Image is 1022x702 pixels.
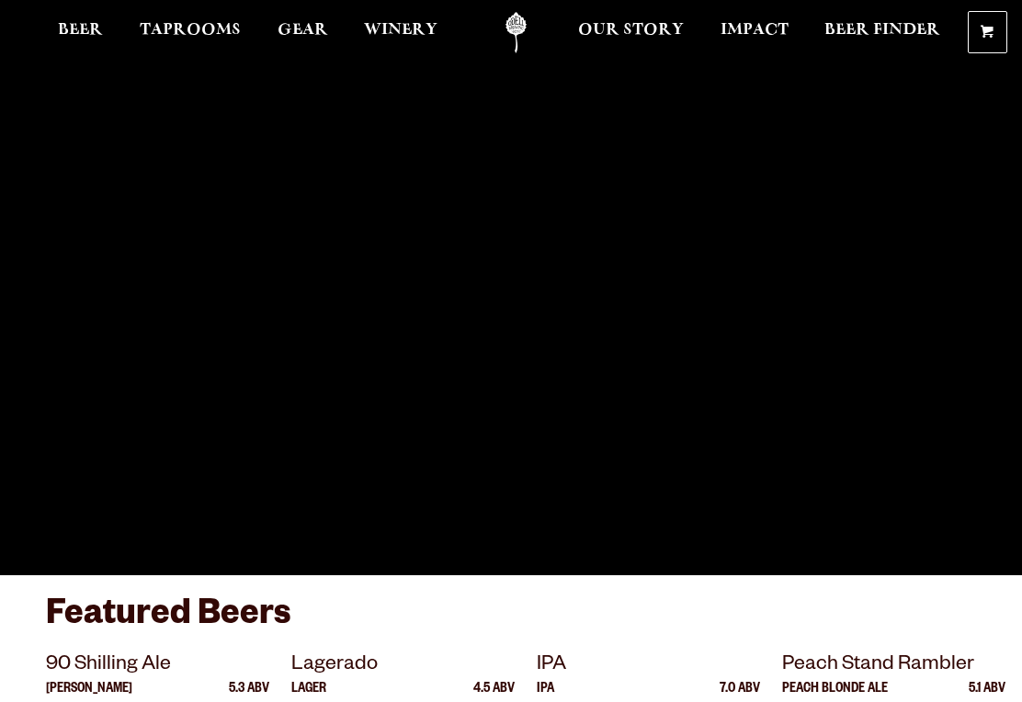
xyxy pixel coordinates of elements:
[482,12,551,53] a: Odell Home
[58,23,103,38] span: Beer
[46,12,115,53] a: Beer
[46,594,976,650] h3: Featured Beers
[812,12,952,53] a: Beer Finder
[782,650,1005,683] p: Peach Stand Rambler
[709,12,801,53] a: Impact
[128,12,253,53] a: Taprooms
[352,12,449,53] a: Winery
[364,23,437,38] span: Winery
[578,23,684,38] span: Our Story
[721,23,789,38] span: Impact
[46,650,269,683] p: 90 Shilling Ale
[278,23,328,38] span: Gear
[824,23,940,38] span: Beer Finder
[537,650,760,683] p: IPA
[291,650,515,683] p: Lagerado
[140,23,241,38] span: Taprooms
[566,12,696,53] a: Our Story
[266,12,340,53] a: Gear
